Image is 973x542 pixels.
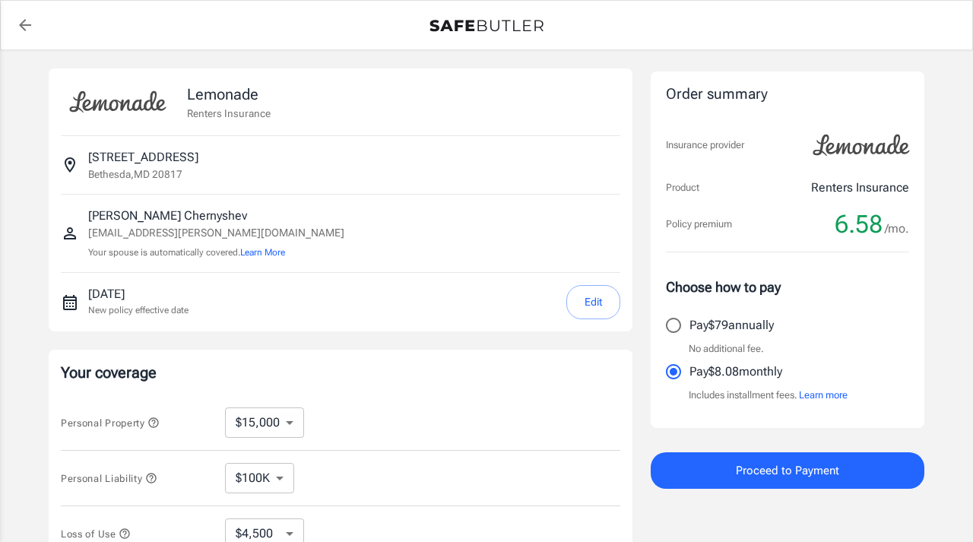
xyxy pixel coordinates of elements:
[61,224,79,242] svg: Insured person
[835,209,883,239] span: 6.58
[61,293,79,312] svg: New policy start date
[429,20,544,32] img: Back to quotes
[61,362,620,383] p: Your coverage
[666,138,744,153] p: Insurance provider
[666,277,909,297] p: Choose how to pay
[61,414,160,432] button: Personal Property
[666,84,909,106] div: Order summary
[666,217,732,232] p: Policy premium
[61,81,175,123] img: Lemonade
[88,246,344,260] p: Your spouse is automatically covered.
[799,388,848,403] button: Learn more
[240,246,285,259] button: Learn More
[651,452,924,489] button: Proceed to Payment
[10,10,40,40] a: back to quotes
[88,148,198,166] p: [STREET_ADDRESS]
[666,180,699,195] p: Product
[88,207,344,225] p: [PERSON_NAME] Chernyshev
[187,83,271,106] p: Lemonade
[61,156,79,174] svg: Insured address
[689,316,774,334] p: Pay $79 annually
[88,285,189,303] p: [DATE]
[566,285,620,319] button: Edit
[61,473,157,484] span: Personal Liability
[88,225,344,241] p: [EMAIL_ADDRESS][PERSON_NAME][DOMAIN_NAME]
[88,166,182,182] p: Bethesda , MD 20817
[61,528,131,540] span: Loss of Use
[88,303,189,317] p: New policy effective date
[61,417,160,429] span: Personal Property
[689,363,782,381] p: Pay $8.08 monthly
[804,124,918,166] img: Lemonade
[689,388,848,403] p: Includes installment fees.
[811,179,909,197] p: Renters Insurance
[736,461,839,480] span: Proceed to Payment
[885,218,909,239] span: /mo.
[689,341,764,357] p: No additional fee.
[61,469,157,487] button: Personal Liability
[187,106,271,121] p: Renters Insurance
